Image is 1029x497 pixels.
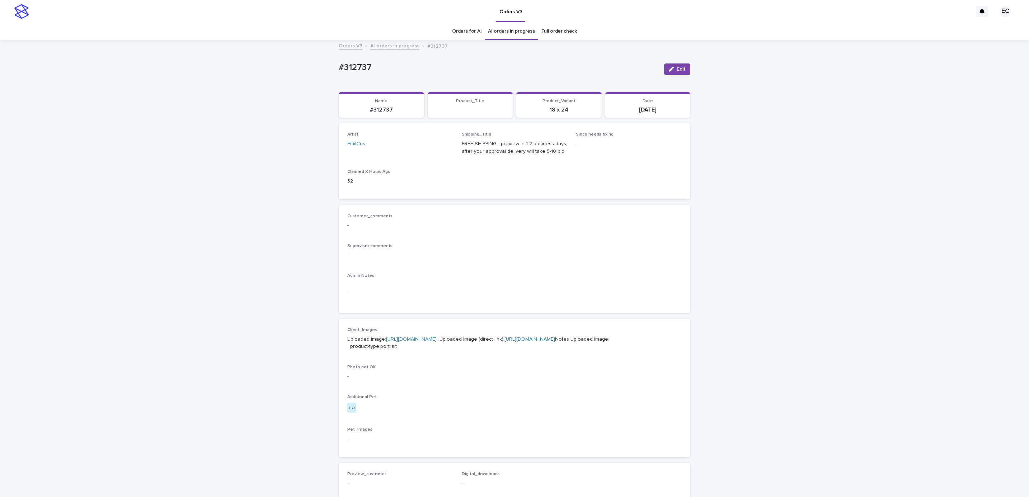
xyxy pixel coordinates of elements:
a: AI orders in progress [370,41,419,49]
p: - [347,251,682,259]
p: 32 [347,177,453,185]
span: Product_Title [456,99,484,103]
span: Name [375,99,387,103]
span: Since needs fixing [576,132,614,137]
span: Product_Variant [542,99,575,103]
span: Digital_downloads [462,472,500,476]
span: Client_Images [347,328,377,332]
a: Orders V3 [339,41,362,49]
span: Pet_Images [347,427,372,432]
span: Artist [347,132,358,137]
p: Uploaded image: _Uploaded image (direct link): Notes Uploaded image: _product-type:portrait [347,336,682,351]
a: Orders for AI [452,23,481,40]
span: Edit [677,67,686,72]
span: Additional Pet [347,395,377,399]
span: Shipping_Title [462,132,492,137]
a: AI orders in progress [488,23,535,40]
p: FREE SHIPPING - preview in 1-2 business days, after your approval delivery will take 5-10 b.d. [462,140,568,155]
p: #312737 [427,42,448,49]
span: Supervisor comments [347,244,393,248]
button: Edit [664,63,690,75]
div: EC [1000,6,1011,17]
span: Admin Notes [347,274,374,278]
p: - [347,435,682,443]
p: - [347,479,453,487]
p: #312737 [339,62,658,73]
span: Preview_customer [347,472,386,476]
span: Claimed X Hours Ago [347,170,391,174]
a: [URL][DOMAIN_NAME] [504,337,555,342]
a: Full order check [541,23,577,40]
p: [DATE] [610,106,686,113]
a: EmilCris [347,140,365,148]
p: - [347,286,682,294]
span: Customer_comments [347,214,393,218]
div: no [347,403,356,413]
p: - [462,479,568,487]
span: Date [643,99,653,103]
p: - [347,222,682,229]
span: Photo not OK [347,365,376,369]
a: [URL][DOMAIN_NAME] [386,337,437,342]
p: - [576,140,682,148]
p: 18 x 24 [521,106,597,113]
p: - [347,373,682,380]
p: #312737 [343,106,420,113]
img: stacker-logo-s-only.png [14,4,29,19]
